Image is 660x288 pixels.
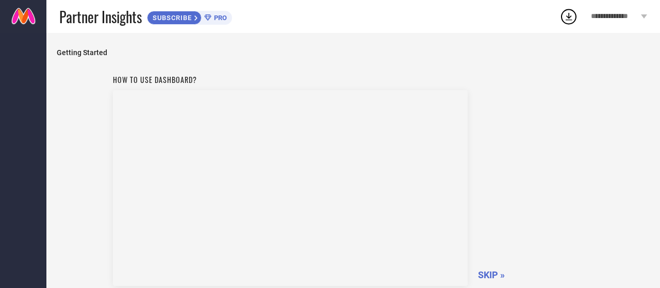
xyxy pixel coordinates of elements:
span: SUBSCRIBE [147,14,194,22]
div: Open download list [559,7,578,26]
span: Getting Started [57,48,650,57]
h1: How to use dashboard? [113,74,468,85]
span: Partner Insights [59,6,142,27]
iframe: Workspace Section [113,90,468,286]
span: SKIP » [478,269,505,280]
span: PRO [211,14,227,22]
a: SUBSCRIBEPRO [147,8,232,25]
